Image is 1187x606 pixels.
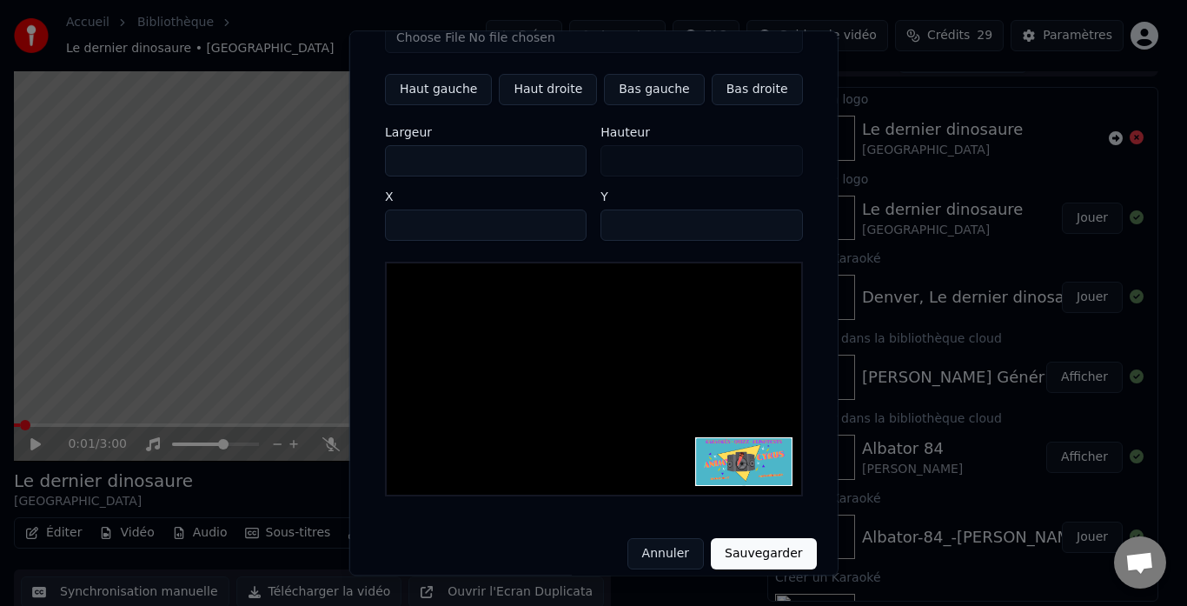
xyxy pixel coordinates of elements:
button: Bas gauche [604,74,704,105]
button: Annuler [627,538,703,569]
button: Haut droite [499,74,597,105]
label: Y [600,190,802,203]
img: Logo [695,438,792,487]
button: Sauvegarder [711,538,816,569]
button: Bas droite [711,74,802,105]
label: X [385,190,587,203]
label: Hauteur [600,126,802,138]
label: Largeur [385,126,587,138]
button: Haut gauche [385,74,492,105]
